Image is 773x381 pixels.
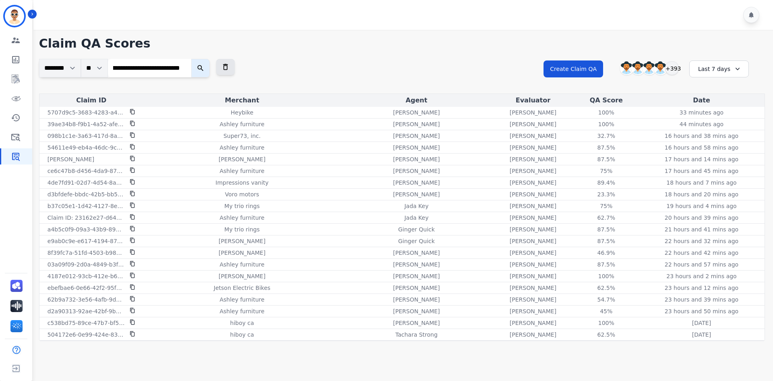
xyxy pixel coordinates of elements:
[510,225,556,233] p: [PERSON_NAME]
[666,272,736,280] p: 23 hours and 2 mins ago
[48,284,125,292] p: ebefbae6-0e66-42f2-95fb-190aff46108a
[48,225,125,233] p: a4b5c0f9-09a3-43b9-8954-839249add403
[665,260,738,269] p: 22 hours and 57 mins ago
[510,307,556,315] p: [PERSON_NAME]
[510,284,556,292] p: [PERSON_NAME]
[510,132,556,140] p: [PERSON_NAME]
[48,144,125,152] p: 54611e49-eb4a-46dc-9c6b-3342115a6d4e
[510,179,556,187] p: [PERSON_NAME]
[665,214,738,222] p: 20 hours and 39 mins ago
[665,155,738,163] p: 17 hours and 14 mins ago
[219,307,264,315] p: Ashley furniture
[230,319,254,327] p: hiboy ca
[510,167,556,175] p: [PERSON_NAME]
[692,331,711,339] p: [DATE]
[393,260,440,269] p: [PERSON_NAME]
[510,237,556,245] p: [PERSON_NAME]
[510,120,556,128] p: [PERSON_NAME]
[219,144,264,152] p: Ashley furniture
[219,249,265,257] p: [PERSON_NAME]
[666,202,736,210] p: 19 hours and 4 mins ago
[48,272,125,280] p: 4187e012-93cb-412e-b6e3-9588277efaab
[215,179,269,187] p: Impressions vanity
[665,61,679,75] div: +393
[665,167,738,175] p: 17 hours and 45 mins ago
[510,108,556,117] p: [PERSON_NAME]
[588,331,624,339] div: 62.5%
[665,132,738,140] p: 16 hours and 38 mins ago
[5,6,24,26] img: Bordered avatar
[393,296,440,304] p: [PERSON_NAME]
[219,155,265,163] p: [PERSON_NAME]
[588,225,624,233] div: 87.5%
[214,284,271,292] p: Jetson Electric Bikes
[48,108,125,117] p: 5707d9c5-3683-4283-a4d4-977aa454553b
[343,96,491,105] div: Agent
[393,307,440,315] p: [PERSON_NAME]
[219,260,264,269] p: Ashley furniture
[588,272,624,280] div: 100%
[48,260,125,269] p: 03a09f09-2d0a-4849-b3f5-2cda1154742e
[225,190,259,198] p: Voro motors
[48,120,125,128] p: 39ae34b8-f9b1-4a52-afe7-60d0af9472fc
[219,214,264,222] p: Ashley furniture
[398,225,435,233] p: Ginger Quick
[510,202,556,210] p: [PERSON_NAME]
[576,96,637,105] div: QA Score
[393,167,440,175] p: [PERSON_NAME]
[588,167,624,175] div: 75%
[393,155,440,163] p: [PERSON_NAME]
[231,108,253,117] p: Heybike
[404,214,428,222] p: Jada Key
[48,202,125,210] p: b37c05e1-1d42-4127-8e6e-7b2f4e561c39
[393,319,440,327] p: [PERSON_NAME]
[393,179,440,187] p: [PERSON_NAME]
[224,202,260,210] p: My trio rings
[48,155,94,163] p: [PERSON_NAME]
[588,237,624,245] div: 87.5%
[588,190,624,198] div: 23.3%
[588,284,624,292] div: 62.5%
[219,272,265,280] p: [PERSON_NAME]
[395,331,438,339] p: Tachara Strong
[48,132,125,140] p: 098b1c1e-3a63-417d-8a72-5d5625b7d32d
[48,237,125,245] p: e9ab0c9e-e617-4194-87a8-6b77dd8e09ac
[48,190,125,198] p: d3bfdefe-bbdc-42b5-bb55-76aa87d26556
[393,108,440,117] p: [PERSON_NAME]
[219,120,264,128] p: Ashley furniture
[224,225,260,233] p: My trio rings
[393,132,440,140] p: [PERSON_NAME]
[588,249,624,257] div: 46.9%
[588,120,624,128] div: 100%
[48,296,125,304] p: 62b9a732-3e56-4afb-9d74-e68d6ee3b79f
[510,296,556,304] p: [PERSON_NAME]
[510,155,556,163] p: [PERSON_NAME]
[393,190,440,198] p: [PERSON_NAME]
[689,60,749,77] div: Last 7 days
[588,307,624,315] div: 45%
[510,144,556,152] p: [PERSON_NAME]
[48,331,125,339] p: 504172e6-0e99-424e-8367-44d73097e9d3
[680,108,723,117] p: 33 minutes ago
[48,319,125,327] p: c538bd75-89ce-47b7-bf5d-794f8e18709f
[48,167,125,175] p: ce6c47b8-d456-4da9-87b0-2a967471da35
[544,60,603,77] button: Create Claim QA
[665,249,738,257] p: 22 hours and 42 mins ago
[510,190,556,198] p: [PERSON_NAME]
[665,296,738,304] p: 23 hours and 39 mins ago
[588,260,624,269] div: 87.5%
[494,96,572,105] div: Evaluator
[665,190,738,198] p: 18 hours and 20 mins ago
[588,202,624,210] div: 75%
[48,214,125,222] p: Claim ID: 23162e27-d646-4596-ac99-41ac5c8c5b58
[404,202,428,210] p: Jada Key
[219,296,264,304] p: Ashley furniture
[692,319,711,327] p: [DATE]
[588,155,624,163] div: 87.5%
[393,272,440,280] p: [PERSON_NAME]
[393,144,440,152] p: [PERSON_NAME]
[510,249,556,257] p: [PERSON_NAME]
[588,108,624,117] div: 100%
[41,96,142,105] div: Claim ID
[510,272,556,280] p: [PERSON_NAME]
